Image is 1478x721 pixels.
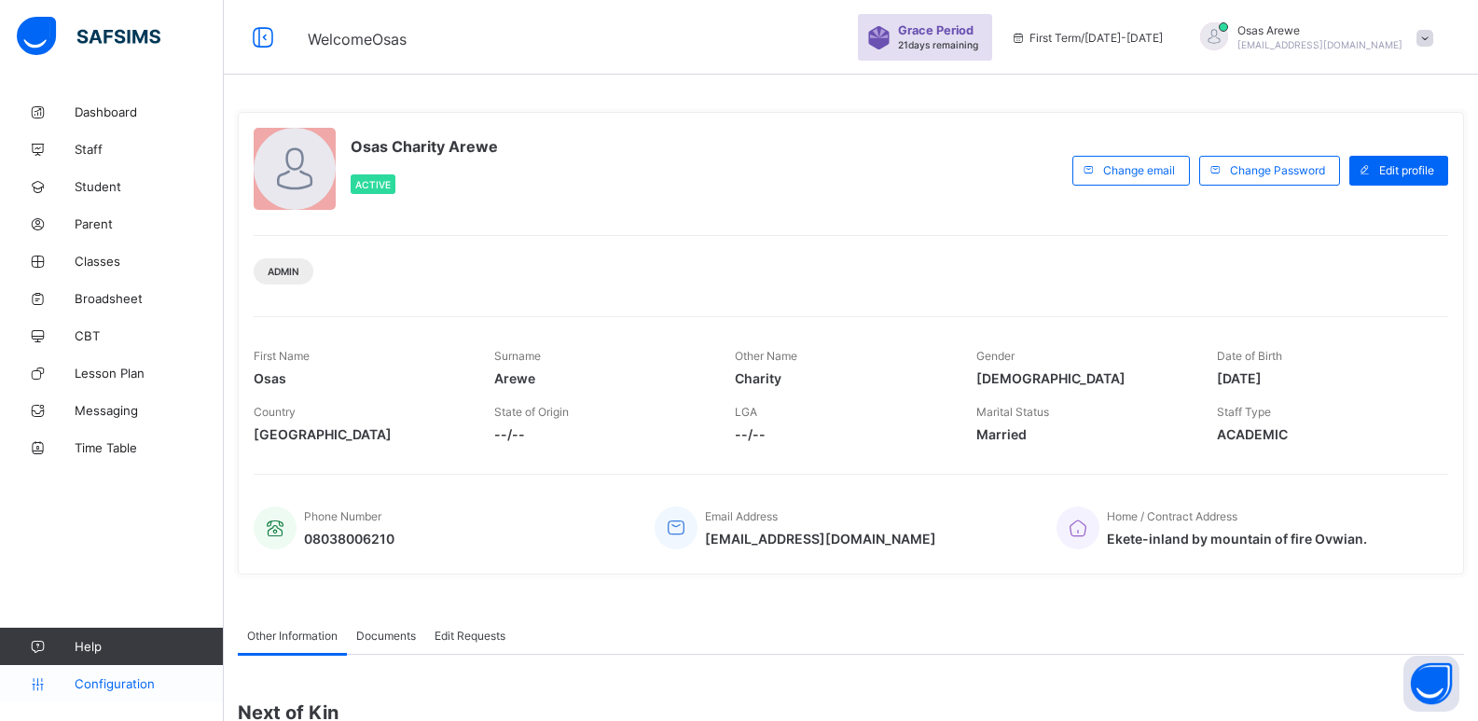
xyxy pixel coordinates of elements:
span: [GEOGRAPHIC_DATA] [254,426,466,442]
span: State of Origin [494,405,569,419]
span: Configuration [75,676,223,691]
span: Arewe [494,370,707,386]
span: Broadsheet [75,291,224,306]
span: Active [355,179,391,190]
span: Staff Type [1217,405,1271,419]
span: Messaging [75,403,224,418]
span: --/-- [735,426,947,442]
span: Change email [1103,163,1175,177]
span: LGA [735,405,757,419]
span: --/-- [494,426,707,442]
span: Welcome Osas [308,30,407,49]
span: Change Password [1230,163,1325,177]
span: Dashboard [75,104,224,119]
span: Lesson Plan [75,366,224,381]
span: Date of Birth [1217,349,1282,363]
span: Staff [75,142,224,157]
span: [DEMOGRAPHIC_DATA] [976,370,1189,386]
span: Student [75,179,224,194]
span: Ekete-inland by mountain of fire Ovwian. [1107,531,1367,547]
span: ACADEMIC [1217,426,1430,442]
span: [DATE] [1217,370,1430,386]
span: Married [976,426,1189,442]
span: Admin [268,266,299,277]
span: Grace Period [898,23,974,37]
img: safsims [17,17,160,56]
span: Edit Requests [435,629,505,643]
span: Classes [75,254,224,269]
span: Marital Status [976,405,1049,419]
span: Parent [75,216,224,231]
span: session/term information [1011,31,1163,45]
span: Osas Charity Arewe [351,137,498,156]
div: OsasArewe [1181,22,1443,53]
span: CBT [75,328,224,343]
span: Time Table [75,440,224,455]
span: Help [75,639,223,654]
span: Other Information [247,629,338,643]
span: Email Address [705,509,778,523]
img: sticker-purple.71386a28dfed39d6af7621340158ba97.svg [867,26,891,49]
span: [EMAIL_ADDRESS][DOMAIN_NAME] [705,531,936,547]
button: Open asap [1403,656,1459,712]
span: Osas [254,370,466,386]
span: Phone Number [304,509,381,523]
span: First Name [254,349,310,363]
span: Gender [976,349,1015,363]
span: Other Name [735,349,797,363]
span: 21 days remaining [898,39,978,50]
span: Osas Arewe [1237,23,1402,37]
span: Documents [356,629,416,643]
span: Edit profile [1379,163,1434,177]
span: 08038006210 [304,531,394,547]
span: Charity [735,370,947,386]
span: Surname [494,349,541,363]
span: [EMAIL_ADDRESS][DOMAIN_NAME] [1237,39,1402,50]
span: Country [254,405,296,419]
span: Home / Contract Address [1107,509,1237,523]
